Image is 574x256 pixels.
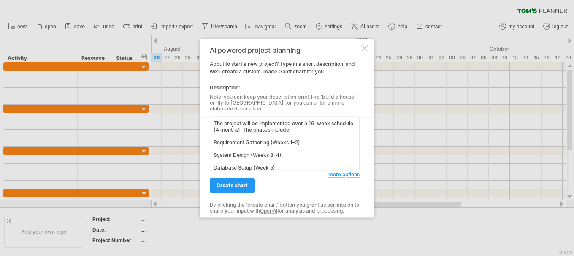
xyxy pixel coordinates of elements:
div: Description: [210,84,360,92]
div: Note: you can keep your description brief, like 'build a house' or 'fly to [GEOGRAPHIC_DATA]', or... [210,94,360,112]
a: OpenAI [260,208,277,214]
span: create chart [217,182,248,189]
a: more options [328,171,360,178]
div: By clicking the 'create chart' button you grant us permission to share your input with for analys... [210,202,360,214]
div: AI powered project planning [210,46,360,54]
a: create chart [210,178,255,193]
div: About to start a new project? Type in a short description, and we'll create a custom-made Gantt c... [210,46,360,210]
